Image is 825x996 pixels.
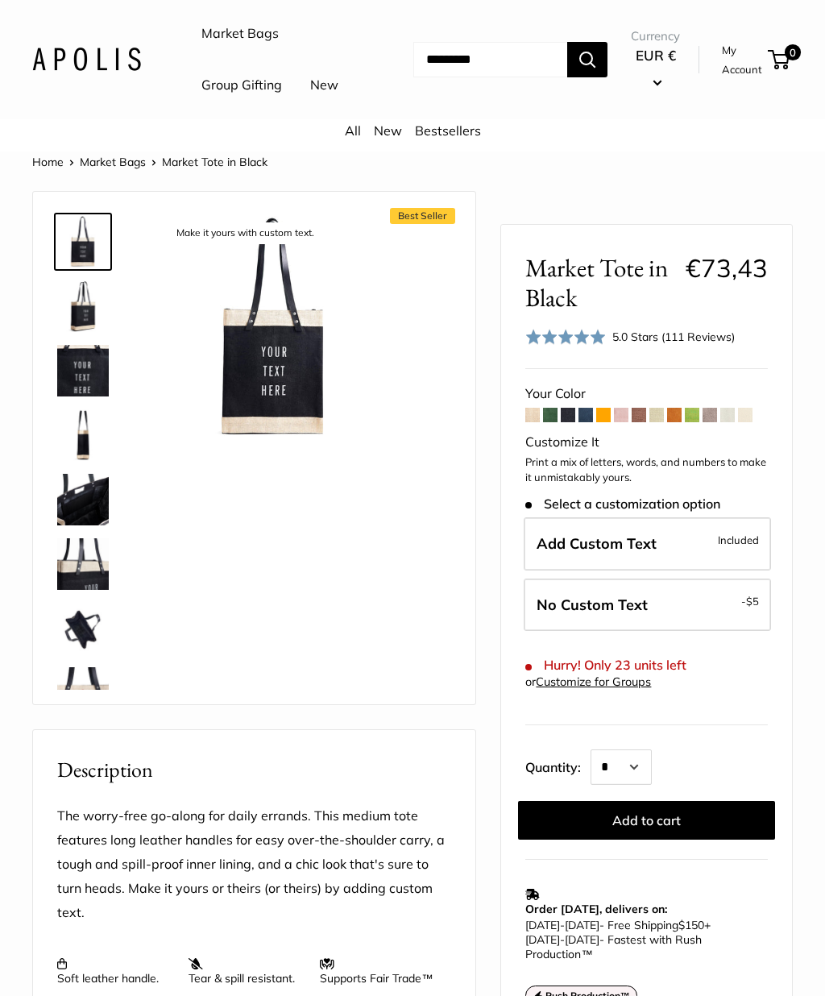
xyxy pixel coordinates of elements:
[57,804,451,925] p: The worry-free go-along for daily errands. This medium tote features long leather handles for eas...
[57,216,109,268] img: description_Make it yours with custom text.
[565,933,599,948] span: [DATE]
[537,596,648,614] span: No Custom Text
[686,252,768,284] span: €73,43
[525,671,651,693] div: or
[189,957,304,986] p: Tear & spill resistant.
[525,933,702,962] span: - Fastest with Rush Production™
[537,534,657,553] span: Add Custom Text
[525,745,591,786] label: Quantity:
[57,345,109,396] img: description_Custom printed text with eco-friendly ink.
[525,919,760,962] p: - Free Shipping +
[57,603,109,654] img: description_Water resistant inner liner.
[57,409,109,461] img: Market Tote in Black
[560,919,565,933] span: -
[536,674,651,689] a: Customize for Groups
[746,595,759,608] span: $5
[722,40,762,80] a: My Account
[57,667,109,719] img: description_The red cross stitch represents our standard for quality and craftsmanship.
[162,216,386,440] img: description_Make it yours with custom text.
[525,933,560,948] span: [DATE]
[525,326,735,349] div: 5.0 Stars (111 Reviews)
[32,48,141,71] img: Apolis
[565,919,599,933] span: [DATE]
[524,517,771,571] label: Add Custom Text
[54,471,112,529] a: description_Inner pocket good for daily drivers.
[631,25,680,48] span: Currency
[413,42,567,77] input: Search...
[54,277,112,335] a: Market Tote in Black
[525,382,768,406] div: Your Color
[612,328,735,346] div: 5.0 Stars (111 Reviews)
[54,342,112,400] a: description_Custom printed text with eco-friendly ink.
[57,957,172,986] p: Soft leather handle.
[310,73,338,98] a: New
[518,802,775,840] button: Add to cart
[560,933,565,948] span: -
[525,496,719,512] span: Select a customization option
[390,208,455,224] span: Best Seller
[415,122,481,139] a: Bestsellers
[57,538,109,590] img: description_Super soft long leather handles.
[678,919,704,933] span: $150
[80,155,146,169] a: Market Bags
[525,919,560,933] span: [DATE]
[201,22,279,46] a: Market Bags
[54,600,112,658] a: description_Water resistant inner liner.
[168,222,322,244] div: Make it yours with custom text.
[718,530,759,550] span: Included
[57,474,109,525] img: description_Inner pocket good for daily drivers.
[525,454,768,486] p: Print a mix of letters, words, and numbers to make it unmistakably yours.
[636,47,676,64] span: EUR €
[32,155,64,169] a: Home
[631,43,680,94] button: EUR €
[54,213,112,271] a: description_Make it yours with custom text.
[57,280,109,332] img: Market Tote in Black
[57,754,451,786] h2: Description
[785,44,801,60] span: 0
[374,122,402,139] a: New
[525,253,673,313] span: Market Tote in Black
[525,903,667,917] strong: Order [DATE], delivers on:
[567,42,607,77] button: Search
[201,73,282,98] a: Group Gifting
[54,535,112,593] a: description_Super soft long leather handles.
[320,957,435,986] p: Supports Fair Trade™
[345,122,361,139] a: All
[525,430,768,454] div: Customize It
[741,591,759,611] span: -
[32,151,267,172] nav: Breadcrumb
[54,664,112,722] a: description_The red cross stitch represents our standard for quality and craftsmanship.
[525,658,686,673] span: Hurry! Only 23 units left
[162,155,267,169] span: Market Tote in Black
[54,406,112,464] a: Market Tote in Black
[769,50,790,69] a: 0
[524,579,771,632] label: Leave Blank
